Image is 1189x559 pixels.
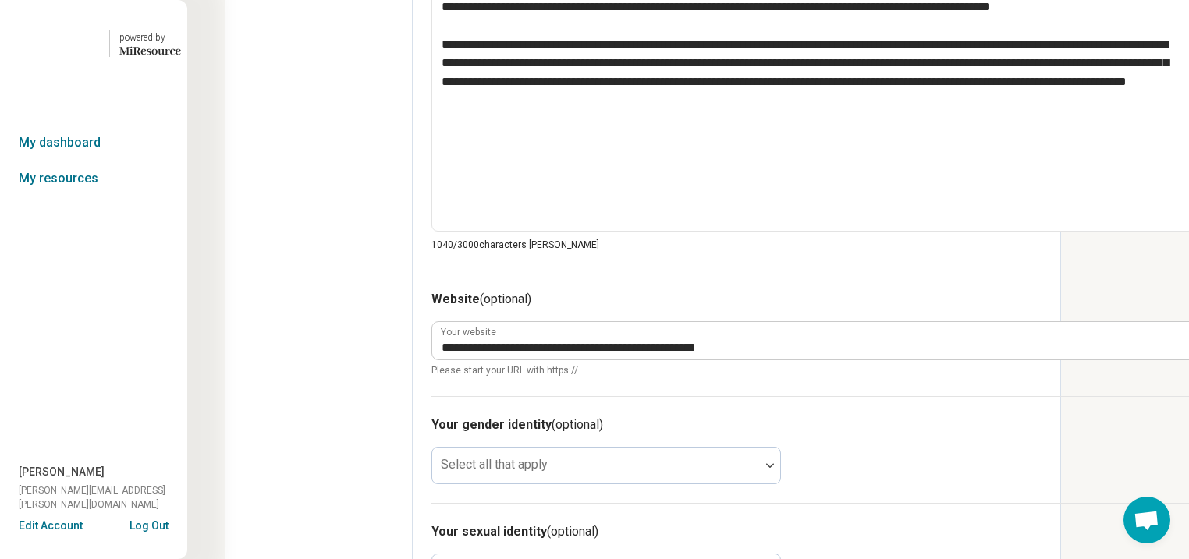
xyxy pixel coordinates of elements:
a: Geode Healthpowered by [6,25,181,62]
button: Edit Account [19,518,83,534]
label: Your website [441,327,496,337]
span: (optional) [552,417,603,432]
label: Select all that apply [441,457,548,472]
button: Log Out [130,518,169,530]
div: powered by [119,30,181,44]
span: (optional) [547,524,598,539]
span: (optional) [480,292,531,306]
img: Geode Health [6,25,100,62]
span: [PERSON_NAME][EMAIL_ADDRESS][PERSON_NAME][DOMAIN_NAME] [19,483,187,511]
div: Open chat [1123,497,1170,543]
span: [PERSON_NAME] [19,464,105,480]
